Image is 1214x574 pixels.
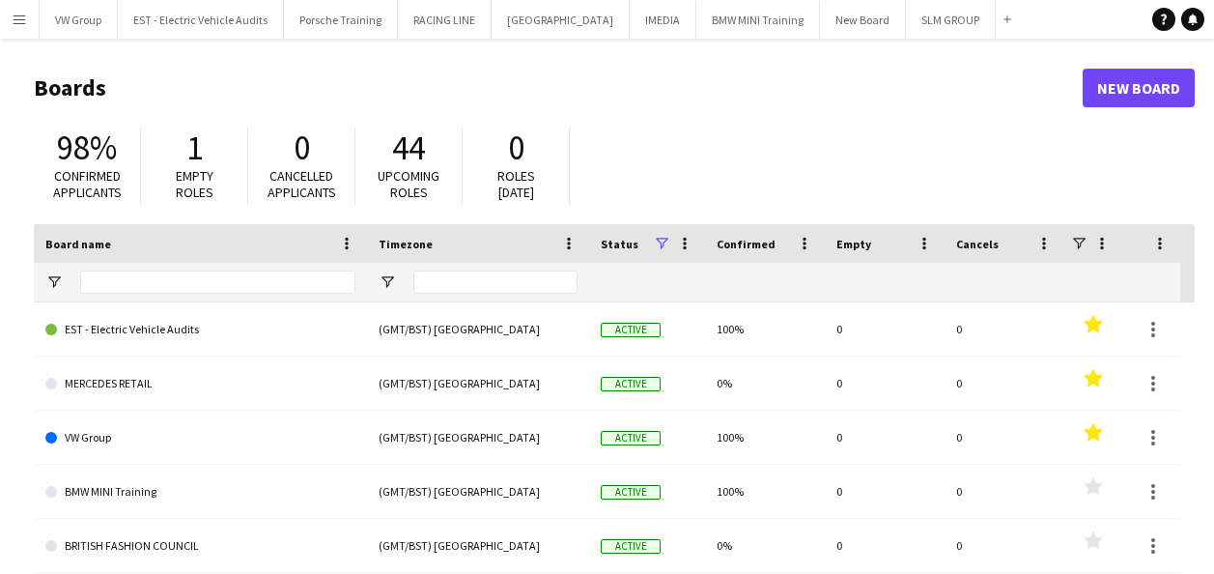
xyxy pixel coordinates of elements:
span: 0 [508,127,524,169]
button: VW Group [40,1,118,39]
span: Status [601,237,638,251]
button: [GEOGRAPHIC_DATA] [492,1,630,39]
a: MERCEDES RETAIL [45,357,355,411]
div: 0 [945,302,1064,356]
h1: Boards [34,73,1083,102]
span: Active [601,431,661,445]
div: 0% [705,357,825,410]
span: 44 [392,127,425,169]
span: Cancelled applicants [268,167,336,201]
button: SLM GROUP [906,1,996,39]
button: Open Filter Menu [379,273,396,291]
div: 0 [825,357,945,410]
div: (GMT/BST) [GEOGRAPHIC_DATA] [367,519,589,572]
span: Empty [836,237,871,251]
div: (GMT/BST) [GEOGRAPHIC_DATA] [367,411,589,464]
input: Timezone Filter Input [413,271,578,294]
span: Active [601,485,661,500]
div: 0 [825,411,945,464]
span: Empty roles [176,167,213,201]
span: Confirmed applicants [53,167,122,201]
span: 1 [186,127,203,169]
div: 100% [705,302,825,356]
div: 0 [945,465,1064,518]
div: (GMT/BST) [GEOGRAPHIC_DATA] [367,465,589,518]
div: 0% [705,519,825,572]
span: 0 [294,127,310,169]
a: VW Group [45,411,355,465]
div: 100% [705,465,825,518]
a: BRITISH FASHION COUNCIL [45,519,355,573]
div: 0 [825,519,945,572]
button: BMW MINI Training [696,1,820,39]
span: Timezone [379,237,433,251]
div: 0 [825,302,945,356]
span: Roles [DATE] [497,167,535,201]
div: (GMT/BST) [GEOGRAPHIC_DATA] [367,357,589,410]
span: Active [601,323,661,337]
span: Active [601,539,661,554]
button: EST - Electric Vehicle Audits [118,1,284,39]
div: 100% [705,411,825,464]
div: 0 [945,357,1064,410]
button: Open Filter Menu [45,273,63,291]
button: RACING LINE [398,1,492,39]
input: Board name Filter Input [80,271,355,294]
span: Confirmed [717,237,776,251]
a: New Board [1083,69,1195,107]
button: Porsche Training [284,1,398,39]
div: (GMT/BST) [GEOGRAPHIC_DATA] [367,302,589,356]
div: 0 [825,465,945,518]
span: Upcoming roles [378,167,439,201]
div: 0 [945,411,1064,464]
button: New Board [820,1,906,39]
span: Board name [45,237,111,251]
button: IMEDIA [630,1,696,39]
a: EST - Electric Vehicle Audits [45,302,355,357]
div: 0 [945,519,1064,572]
span: Active [601,377,661,391]
a: BMW MINI Training [45,465,355,519]
span: 98% [57,127,117,169]
span: Cancels [956,237,999,251]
